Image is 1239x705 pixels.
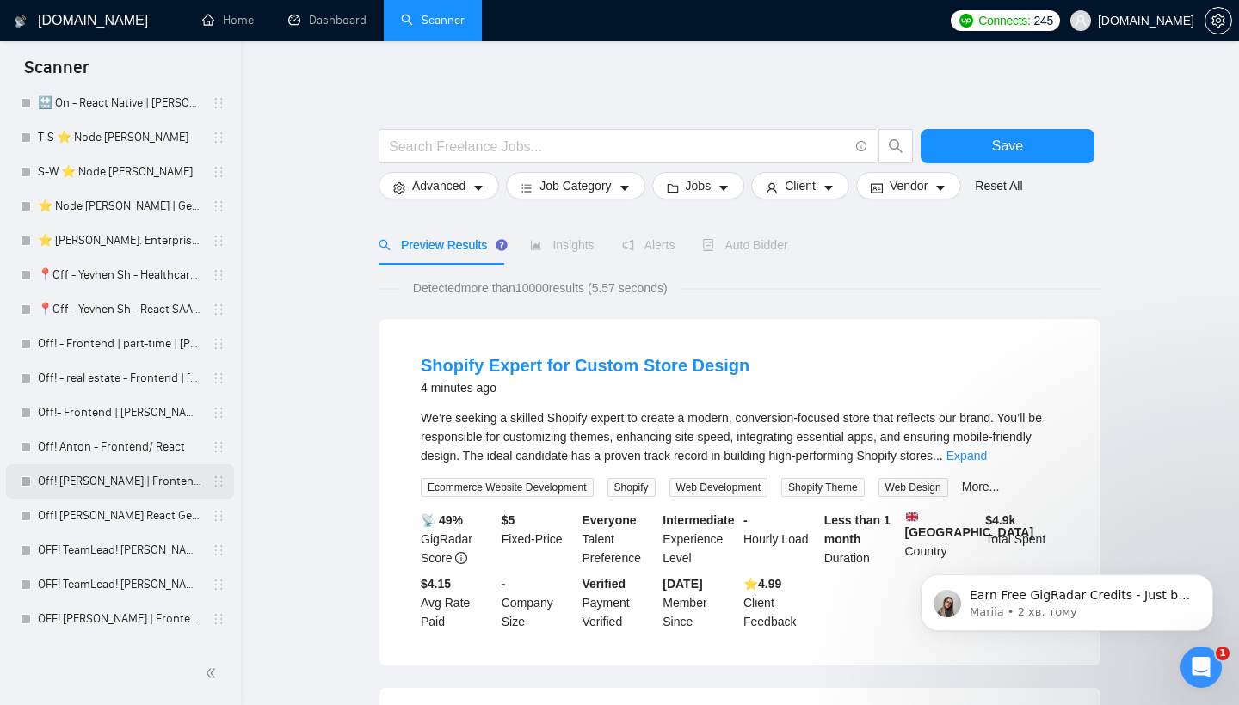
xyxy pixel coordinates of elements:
[212,440,225,454] span: holder
[212,475,225,488] span: holder
[412,176,465,195] span: Advanced
[821,511,902,567] div: Duration
[785,176,816,195] span: Client
[663,577,702,591] b: [DATE]
[494,237,509,253] div: Tooltip anchor
[421,513,463,527] b: 📡 49%
[1075,15,1087,27] span: user
[212,303,225,316] span: holder
[421,377,749,398] div: 4 minutes ago
[905,511,1034,539] b: [GEOGRAPHIC_DATA]
[212,199,225,213] span: holder
[992,135,1023,156] span: Save
[622,239,634,251] span: notification
[622,238,675,252] span: Alerts
[583,577,626,591] b: Verified
[38,533,201,567] a: OFF! TeamLead! [PERSON_NAME] | Frontend(Title)
[212,612,225,626] span: holder
[417,574,498,631] div: Avg Rate Paid
[212,509,225,523] span: holder
[751,172,849,199] button: userClientcaret-down
[702,239,714,251] span: robot
[879,138,912,154] span: search
[498,574,579,631] div: Company Size
[38,224,201,258] a: ⭐️ [PERSON_NAME]. Enterprise - Sardor 2. Node
[421,411,1042,463] span: We’re seeking a skilled Shopify expert to create a modern, conversion-focused store that reflects...
[521,181,533,194] span: bars
[934,181,946,194] span: caret-down
[379,172,499,199] button: settingAdvancedcaret-down
[659,511,740,567] div: Experience Level
[743,577,781,591] b: ⭐️ 4.99
[978,11,1030,30] span: Connects:
[38,395,201,430] a: Off!- Frontend | [PERSON_NAME]
[652,172,745,199] button: folderJobscaret-down
[38,86,201,120] a: 🔛 On - React Native | [PERSON_NAME] B
[401,13,465,28] a: searchScanner
[669,478,768,497] span: Web Development
[781,478,865,497] span: Shopify Theme
[824,513,891,546] b: Less than 1 month
[38,292,201,327] a: 📍Off - Yevhen Sh - React SAAS platforms
[10,55,102,91] span: Scanner
[921,129,1094,163] button: Save
[389,136,848,157] input: Search Freelance Jobs...
[38,464,201,499] a: Off! [PERSON_NAME] | Frontend React
[212,578,225,592] span: holder
[583,513,637,527] b: Everyone
[982,511,1063,567] div: Total Spent
[472,181,484,194] span: caret-down
[212,131,225,144] span: holder
[38,327,201,361] a: Off! - Frontend | part-time | [PERSON_NAME]
[417,511,498,567] div: GigRadar Score
[856,172,961,199] button: idcardVendorcaret-down
[878,129,913,163] button: search
[686,176,712,195] span: Jobs
[579,511,660,567] div: Talent Preference
[933,449,943,463] span: ...
[1216,647,1230,660] span: 1
[421,577,451,591] b: $4.15
[1205,14,1232,28] a: setting
[38,258,201,292] a: 📍Off - Yevhen Sh - Healthcare | Frontend | 30+
[1205,7,1232,34] button: setting
[539,176,611,195] span: Job Category
[659,574,740,631] div: Member Since
[212,406,225,420] span: holder
[38,636,201,671] a: OFF - [PERSON_NAME] Node
[667,181,679,194] span: folder
[212,543,225,557] span: holder
[740,511,821,567] div: Hourly Load
[212,165,225,179] span: holder
[205,665,222,682] span: double-left
[38,602,201,636] a: OFF! [PERSON_NAME] | Frontend(Title)
[379,239,391,251] span: search
[619,181,631,194] span: caret-down
[202,13,254,28] a: homeHome
[871,181,883,194] span: idcard
[38,189,201,224] a: ⭐️ Node [PERSON_NAME] | General
[878,478,948,497] span: Web Design
[379,238,502,252] span: Preview Results
[38,361,201,395] a: Off! - real estate - Frontend | [PERSON_NAME]
[702,238,787,252] span: Auto Bidder
[946,449,987,463] a: Expand
[975,176,1022,195] a: Reset All
[856,141,867,152] span: info-circle
[743,513,748,527] b: -
[401,279,680,297] span: Detected more than 10000 results (5.57 seconds)
[902,511,983,567] div: Country
[38,430,201,464] a: Off! Anton - Frontend/ React
[579,574,660,631] div: Payment Verified
[530,238,594,252] span: Insights
[895,538,1239,659] iframe: Intercom notifications повідомлення
[530,239,542,251] span: area-chart
[393,181,405,194] span: setting
[718,181,730,194] span: caret-down
[421,408,1059,465] div: We’re seeking a skilled Shopify expert to create a modern, conversion-focused store that reflects...
[212,268,225,282] span: holder
[212,337,225,351] span: holder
